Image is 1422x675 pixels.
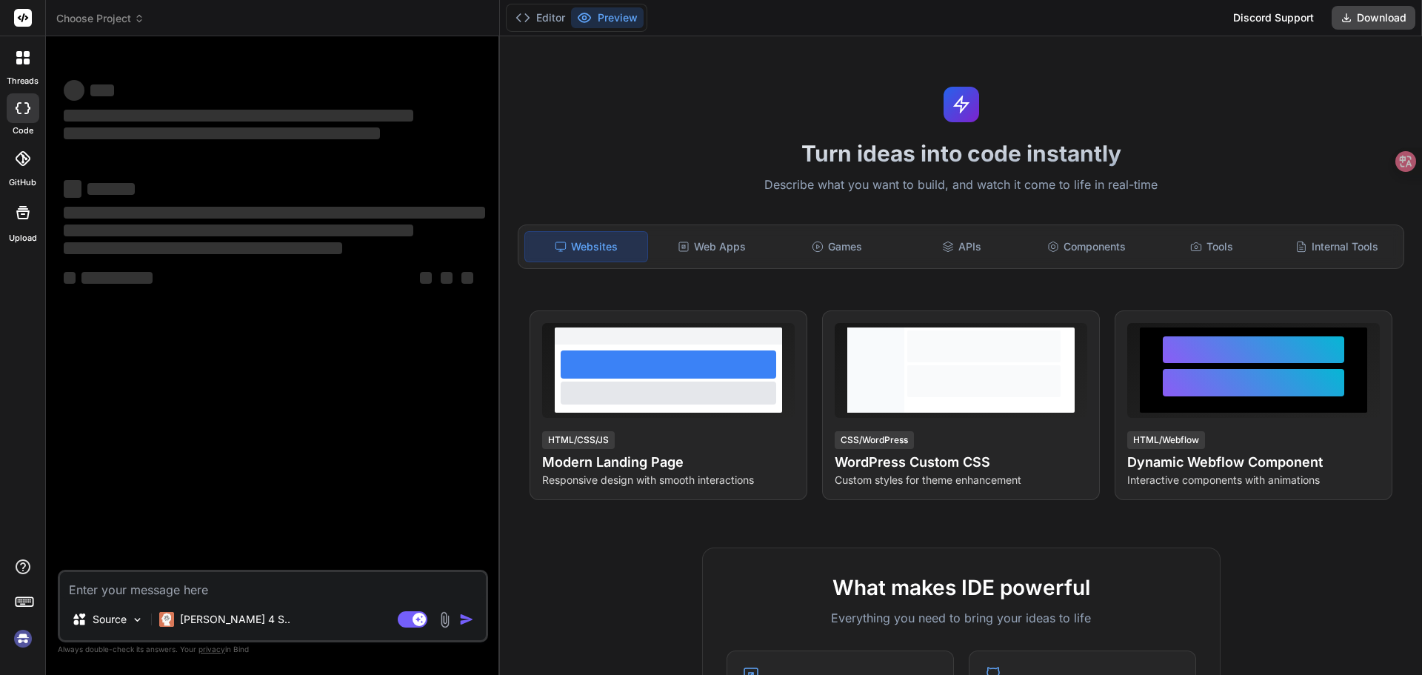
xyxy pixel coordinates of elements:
[159,612,174,627] img: Claude 4 Sonnet
[93,612,127,627] p: Source
[835,473,1087,488] p: Custom styles for theme enhancement
[9,176,36,189] label: GitHub
[87,183,135,195] span: ‌
[64,127,380,139] span: ‌
[64,272,76,284] span: ‌
[90,84,114,96] span: ‌
[542,452,795,473] h4: Modern Landing Page
[64,225,413,236] span: ‌
[56,11,144,26] span: Choose Project
[901,231,1023,262] div: APIs
[131,614,144,626] img: Pick Models
[835,431,914,449] div: CSS/WordPress
[461,272,473,284] span: ‌
[524,231,648,262] div: Websites
[509,140,1413,167] h1: Turn ideas into code instantly
[81,272,153,284] span: ‌
[1332,6,1415,30] button: Download
[13,124,33,137] label: code
[542,431,615,449] div: HTML/CSS/JS
[64,80,84,101] span: ‌
[64,110,413,122] span: ‌
[1127,452,1380,473] h4: Dynamic Webflow Component
[1151,231,1273,262] div: Tools
[7,75,39,87] label: threads
[64,180,81,198] span: ‌
[180,612,290,627] p: [PERSON_NAME] 4 S..
[64,242,342,254] span: ‌
[1127,431,1205,449] div: HTML/Webflow
[420,272,432,284] span: ‌
[10,626,36,651] img: signin
[571,7,644,28] button: Preview
[64,207,485,219] span: ‌
[1127,473,1380,488] p: Interactive components with animations
[727,609,1196,627] p: Everything you need to bring your ideas to life
[651,231,773,262] div: Web Apps
[58,642,488,656] p: Always double-check its answers. Your in Bind
[509,176,1413,195] p: Describe what you want to build, and watch it come to life in real-time
[1026,231,1148,262] div: Components
[542,473,795,488] p: Responsive design with smooth interactions
[198,645,225,654] span: privacy
[459,612,474,627] img: icon
[9,232,37,245] label: Upload
[776,231,898,262] div: Games
[436,611,453,628] img: attachment
[835,452,1087,473] h4: WordPress Custom CSS
[1275,231,1398,262] div: Internal Tools
[510,7,571,28] button: Editor
[441,272,453,284] span: ‌
[727,572,1196,603] h2: What makes IDE powerful
[1224,6,1323,30] div: Discord Support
